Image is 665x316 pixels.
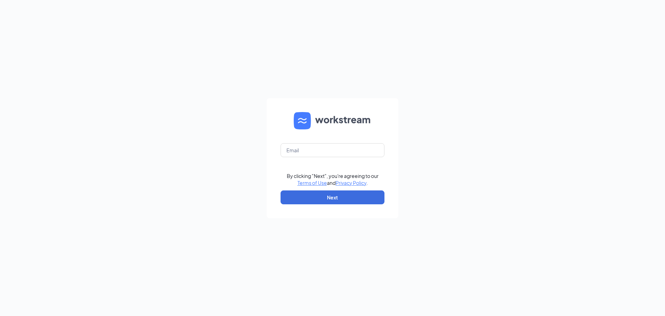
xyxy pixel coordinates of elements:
a: Privacy Policy [336,180,366,186]
img: WS logo and Workstream text [294,112,371,129]
input: Email [281,143,384,157]
a: Terms of Use [298,180,327,186]
div: By clicking "Next", you're agreeing to our and . [287,172,379,186]
button: Next [281,190,384,204]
